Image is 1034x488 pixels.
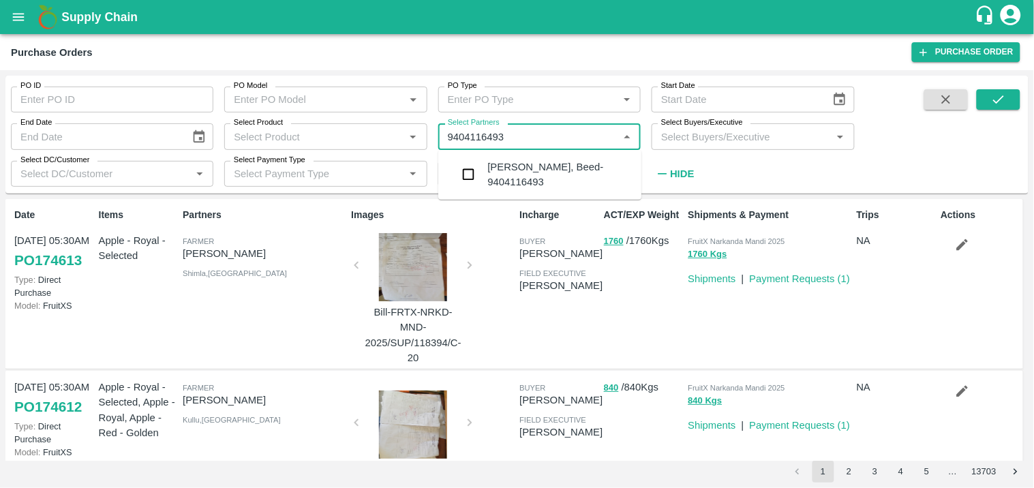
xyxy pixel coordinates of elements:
label: PO ID [20,80,41,91]
a: Shipments [688,273,736,284]
div: | [736,412,744,433]
span: field executive [519,269,586,277]
p: [PERSON_NAME] [183,393,346,408]
label: Start Date [661,80,695,91]
input: Select Buyers/Executive [656,127,827,145]
span: FruitX Narkanda Mandi 2025 [688,237,785,245]
p: [PERSON_NAME] [519,393,603,408]
p: Partners [183,208,346,222]
p: [PERSON_NAME] [519,278,603,293]
span: Farmer [183,384,214,392]
p: / 840 Kgs [604,380,683,395]
p: Actions [941,208,1020,222]
button: Open [832,128,849,146]
input: Select Payment Type [228,165,382,183]
span: buyer [519,237,545,245]
a: Shipments [688,420,736,431]
a: Payment Requests (1) [750,420,851,431]
button: Go to page 5 [916,461,938,483]
a: Purchase Order [912,42,1020,62]
label: Select Product [234,117,283,128]
span: Type: [14,275,35,285]
button: 840 Kgs [688,393,723,409]
p: [DATE] 05:30AM [14,380,93,395]
p: Apple - Royal - Selected, Apple - Royal, Apple - Red - Golden [99,380,178,440]
button: 1760 [604,234,624,249]
label: Select DC/Customer [20,155,89,166]
p: Direct Purchase [14,420,93,446]
button: 1760 Kgs [688,247,727,262]
button: page 1 [812,461,834,483]
span: Model: [14,301,40,311]
span: Model: [14,447,40,457]
button: Go to page 3 [864,461,886,483]
p: Items [99,208,178,222]
button: Go to next page [1005,461,1027,483]
label: PO Type [448,80,477,91]
div: … [942,466,964,478]
span: Farmer [183,237,214,245]
a: PO174612 [14,395,82,419]
a: Supply Chain [61,7,975,27]
input: Select Partners [442,127,614,145]
button: Choose date [827,87,853,112]
p: / 1760 Kgs [604,233,683,249]
input: End Date [11,123,181,149]
a: Payment Requests (1) [750,273,851,284]
button: Open [404,128,422,146]
button: Open [618,91,636,108]
button: Go to page 2 [838,461,860,483]
button: Close [618,128,636,146]
p: NA [857,380,936,395]
p: [DATE] 05:30AM [14,233,93,248]
button: 840 [604,380,619,396]
label: End Date [20,117,52,128]
p: [PERSON_NAME] [183,246,346,261]
p: [PERSON_NAME] [519,425,603,440]
span: FruitX Narkanda Mandi 2025 [688,384,785,392]
strong: Hide [670,168,694,179]
a: PO174613 [14,248,82,273]
p: FruitXS [14,299,93,312]
label: Select Buyers/Executive [661,117,743,128]
label: Select Partners [448,117,500,128]
p: Date [14,208,93,222]
p: Bill-FRTX-NRKD-MND-2025/SUP/118394/C-20 [362,305,464,365]
span: Kullu , [GEOGRAPHIC_DATA] [183,416,281,424]
input: Start Date [652,87,821,112]
button: Open [404,91,422,108]
input: Select Product [228,127,400,145]
span: Shimla , [GEOGRAPHIC_DATA] [183,269,287,277]
button: Open [191,165,209,183]
b: Supply Chain [61,10,138,24]
p: ACT/EXP Weight [604,208,683,222]
input: Enter PO Model [228,91,400,108]
span: Type: [14,421,35,431]
div: Purchase Orders [11,44,93,61]
p: Apple - Royal - Selected [99,233,178,264]
input: Enter PO ID [11,87,213,112]
button: Go to page 13703 [968,461,1001,483]
p: NA [857,233,936,248]
label: PO Model [234,80,268,91]
p: FruitXS [14,446,93,459]
p: [PERSON_NAME] [519,246,603,261]
div: [PERSON_NAME], Beed-9404116493 [488,159,631,190]
div: account of current user [999,3,1023,31]
span: field executive [519,416,586,424]
nav: pagination navigation [785,461,1029,483]
p: Shipments & Payment [688,208,851,222]
span: buyer [519,384,545,392]
button: Choose date [186,124,212,150]
p: Images [351,208,514,222]
div: customer-support [975,5,999,29]
button: Go to page 4 [890,461,912,483]
p: Direct Purchase [14,273,93,299]
div: | [736,266,744,286]
button: Hide [652,162,698,185]
p: Trips [857,208,936,222]
button: Open [404,165,422,183]
img: logo [34,3,61,31]
input: Enter PO Type [442,91,614,108]
input: Select DC/Customer [15,165,187,183]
